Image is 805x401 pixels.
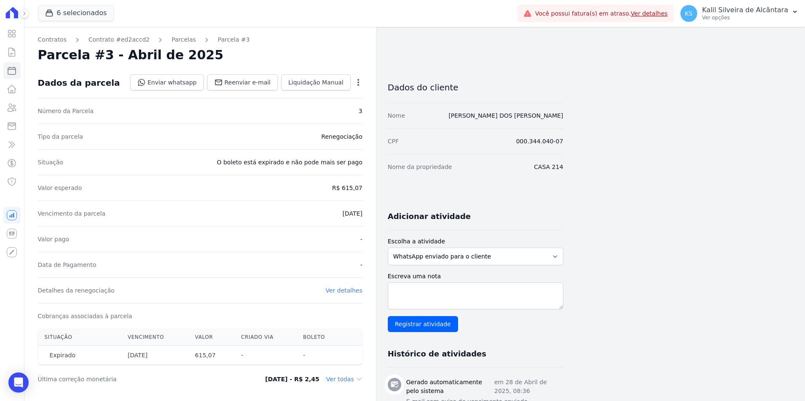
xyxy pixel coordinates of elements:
[332,184,363,192] dd: R$ 615,07
[235,346,296,365] th: -
[448,112,563,119] a: [PERSON_NAME] DOS [PERSON_NAME]
[38,261,96,269] dt: Data de Pagamento
[121,329,188,346] th: Vencimento
[326,375,363,383] dd: Ver todas
[296,346,344,365] th: -
[388,211,471,222] h3: Adicionar atividade
[388,111,405,120] dt: Nome
[535,9,668,18] span: Você possui fatura(s) em atraso.
[702,6,788,14] p: Kalil Silveira de Alcântara
[38,132,83,141] dt: Tipo da parcela
[321,132,363,141] dd: Renegociação
[38,47,224,63] h2: Parcela #3 - Abril de 2025
[265,375,320,383] dd: [DATE] - R$ 2,45
[171,35,196,44] a: Parcelas
[224,78,271,87] span: Reenviar e-mail
[38,286,115,295] dt: Detalhes da renegociação
[360,235,363,243] dd: -
[235,329,296,346] th: Criado via
[207,74,278,90] a: Reenviar e-mail
[534,163,563,171] dd: CASA 214
[406,378,494,396] h3: Gerado automaticamente pelo sistema
[38,235,69,243] dt: Valor pago
[218,35,250,44] a: Parcela #3
[388,272,563,281] label: Escreva uma nota
[685,11,693,16] span: KS
[130,74,204,90] a: Enviar whatsapp
[121,346,188,365] th: [DATE]
[38,5,114,21] button: 6 selecionados
[674,2,805,25] button: KS Kalil Silveira de Alcântara Ver opções
[325,287,363,294] a: Ver detalhes
[631,10,668,17] a: Ver detalhes
[494,378,563,396] p: em 28 de Abril de 2025, 08:36
[388,349,486,359] h3: Histórico de atividades
[516,137,563,145] dd: 000.344.040-07
[38,312,132,320] dt: Cobranças associadas à parcela
[38,78,120,88] div: Dados da parcela
[702,14,788,21] p: Ver opções
[288,78,344,87] span: Liquidação Manual
[8,372,29,393] div: Open Intercom Messenger
[38,184,82,192] dt: Valor esperado
[88,35,149,44] a: Contrato #ed2accd2
[38,35,67,44] a: Contratos
[296,329,344,346] th: Boleto
[188,346,234,365] th: 615,07
[388,82,563,92] h3: Dados do cliente
[388,237,563,246] label: Escolha a atividade
[388,163,452,171] dt: Nome da propriedade
[38,158,64,166] dt: Situação
[38,329,121,346] th: Situação
[38,209,106,218] dt: Vencimento da parcela
[388,137,399,145] dt: CPF
[38,35,363,44] nav: Breadcrumb
[38,107,94,115] dt: Número da Parcela
[45,351,81,359] span: Expirado
[38,375,230,383] dt: Última correção monetária
[188,329,234,346] th: Valor
[342,209,362,218] dd: [DATE]
[360,261,363,269] dd: -
[359,107,363,115] dd: 3
[388,316,458,332] input: Registrar atividade
[281,74,351,90] a: Liquidação Manual
[217,158,363,166] dd: O boleto está expirado e não pode mais ser pago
